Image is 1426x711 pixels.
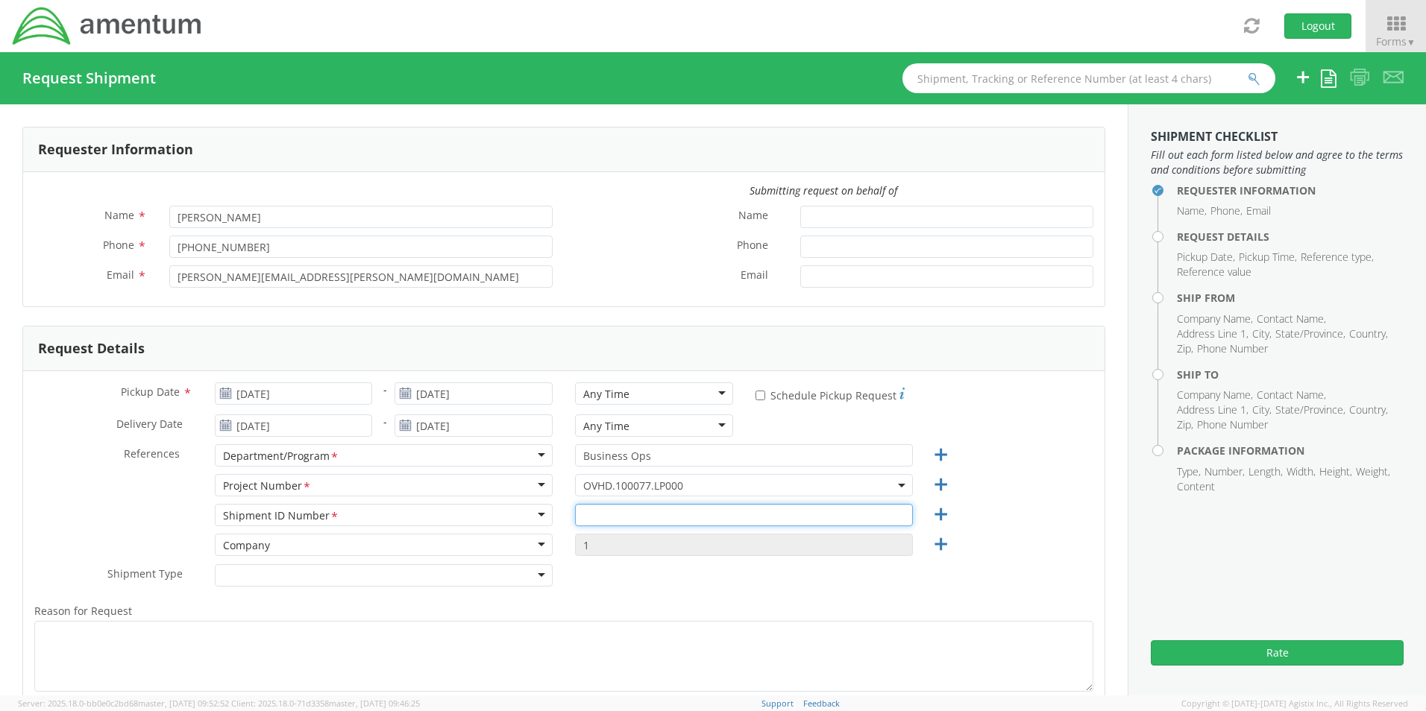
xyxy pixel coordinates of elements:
[1349,402,1388,417] li: Country
[583,478,905,493] span: OVHD.100077.LP000
[11,5,204,47] img: dyn-intl-logo-049831509241104b2a82.png
[1284,13,1351,39] button: Logout
[756,385,905,403] label: Schedule Pickup Request
[738,208,768,225] span: Name
[1177,445,1404,456] h4: Package Information
[1177,265,1251,279] li: Reference value
[1177,402,1248,417] li: Address Line 1
[107,566,183,584] span: Shipment Type
[737,238,768,255] span: Phone
[1197,341,1268,356] li: Phone Number
[1177,417,1193,432] li: Zip
[1177,312,1253,326] li: Company Name
[1204,464,1245,479] li: Number
[1151,130,1404,144] h3: Shipment Checklist
[124,446,180,461] span: References
[1177,464,1201,479] li: Type
[223,478,312,494] div: Project Number
[1287,464,1316,479] li: Width
[583,419,629,434] div: Any Time
[1275,402,1345,417] li: State/Province
[1177,369,1404,380] h4: Ship To
[750,183,897,197] i: Submitting request on behalf of
[1177,203,1207,218] li: Name
[121,385,180,399] span: Pickup Date
[18,698,229,709] span: Server: 2025.18.0-bb0e0c2bd68
[1356,464,1390,479] li: Weight
[223,508,339,524] div: Shipment ID Number
[1177,388,1253,402] li: Company Name
[231,698,420,709] span: Client: 2025.18.0-71d3358
[38,142,193,157] h3: Requester Information
[583,387,629,402] div: Any Time
[1151,148,1404,177] span: Fill out each form listed below and agree to the terms and conditions before submitting
[1246,203,1271,218] li: Email
[1252,402,1272,417] li: City
[1257,388,1326,402] li: Contact Name
[1257,312,1326,326] li: Contact Name
[1197,417,1268,432] li: Phone Number
[761,698,794,709] a: Support
[38,341,145,356] h3: Request Details
[741,268,768,285] span: Email
[1275,326,1345,341] li: State/Province
[1376,34,1416,48] span: Forms
[1177,292,1404,303] h4: Ship From
[803,698,840,709] a: Feedback
[1177,231,1404,242] h4: Request Details
[1301,250,1374,265] li: Reference type
[1177,479,1215,494] li: Content
[1181,698,1408,710] span: Copyright © [DATE]-[DATE] Agistix Inc., All Rights Reserved
[1177,250,1235,265] li: Pickup Date
[22,70,156,86] h4: Request Shipment
[103,238,134,252] span: Phone
[1239,250,1297,265] li: Pickup Time
[575,474,913,496] span: OVHD.100077.LP000
[1252,326,1272,341] li: City
[329,698,420,709] span: master, [DATE] 09:46:25
[1177,326,1248,341] li: Address Line 1
[1319,464,1352,479] li: Height
[1177,341,1193,356] li: Zip
[107,268,134,282] span: Email
[1407,36,1416,48] span: ▼
[223,449,339,464] div: Department/Program
[1248,464,1283,479] li: Length
[1349,326,1388,341] li: Country
[1177,185,1404,196] h4: Requester Information
[223,538,270,553] div: Company
[1151,640,1404,666] button: Rate
[116,417,183,434] span: Delivery Date
[1210,203,1243,218] li: Phone
[902,63,1275,93] input: Shipment, Tracking or Reference Number (at least 4 chars)
[34,604,132,618] span: Reason for Request
[756,391,765,400] input: Schedule Pickup Request
[138,698,229,709] span: master, [DATE] 09:52:52
[104,208,134,222] span: Name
